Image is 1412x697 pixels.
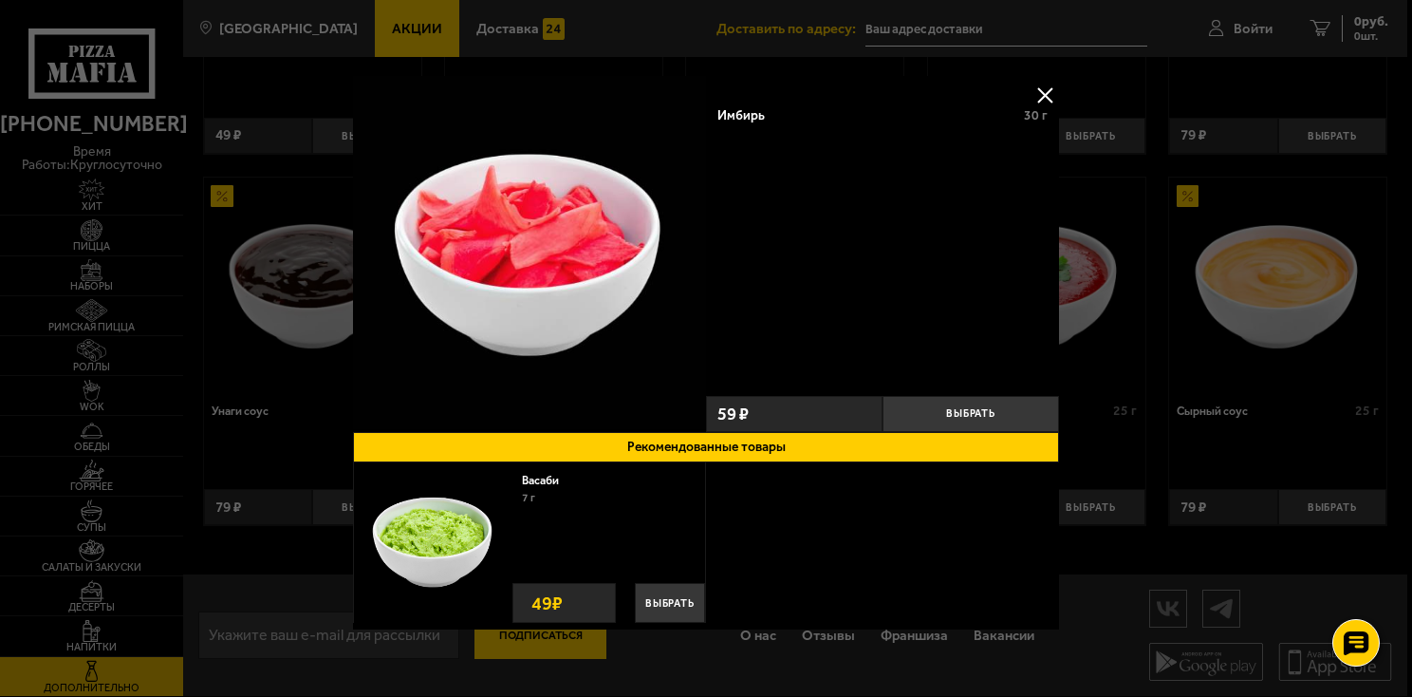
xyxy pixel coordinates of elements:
img: Имбирь [353,76,706,429]
span: 30 г [1024,107,1048,123]
div: Имбирь [717,108,1011,124]
a: Имбирь [353,76,706,432]
strong: 49 ₽ [527,584,567,622]
a: Васаби [522,473,574,487]
span: 7 г [522,491,535,504]
button: Выбрать [882,396,1059,432]
span: 59 ₽ [717,405,749,424]
button: Выбрать [635,583,705,623]
button: Рекомендованные товары [353,432,1059,462]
